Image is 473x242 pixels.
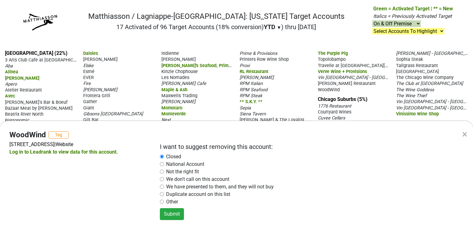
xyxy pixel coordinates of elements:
[166,168,199,176] label: Not the right fit
[48,131,69,139] button: Tag
[166,176,229,183] label: We don't call on this account
[160,143,452,150] h2: I want to suggest removing this account:
[166,198,178,206] label: Other
[54,141,56,147] span: |
[166,183,274,191] label: We have presented to them, and they will not buy
[462,127,467,142] div: ×
[166,153,181,160] label: Closed
[56,141,73,147] a: Website
[9,141,54,147] a: [STREET_ADDRESS]
[166,191,230,198] label: Duplicate account on this list
[166,160,204,168] label: National Account
[160,208,184,220] button: Submit
[9,130,46,139] h4: WoodWind
[9,149,118,155] a: Log in to Leadrank to view data for this account.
